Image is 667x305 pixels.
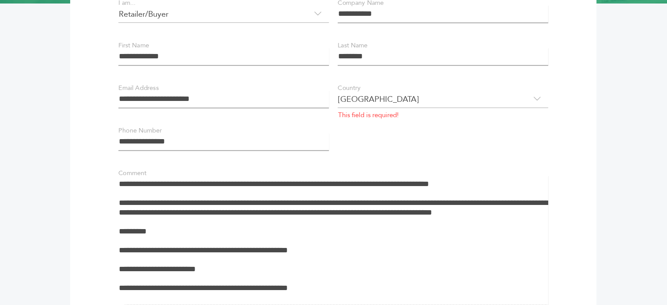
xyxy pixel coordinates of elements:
label: First Name [118,41,149,50]
label: Email Address [118,83,159,93]
span: [GEOGRAPHIC_DATA] [338,168,548,185]
label: Phone Number [118,126,161,136]
span: [GEOGRAPHIC_DATA] [338,90,548,108]
span: [GEOGRAPHIC_DATA] [338,135,548,152]
span: Retailer/Buyer [118,33,329,50]
span: Supply Chain Partner [118,83,329,100]
label: Comment [118,169,146,178]
span: Broker [118,66,329,83]
span: Retailer/Buyer [118,5,329,23]
label: Last Name [338,41,367,50]
label: Country [338,83,360,93]
span: [US_STATE] [338,151,548,168]
span: [GEOGRAPHIC_DATA] [338,118,548,135]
